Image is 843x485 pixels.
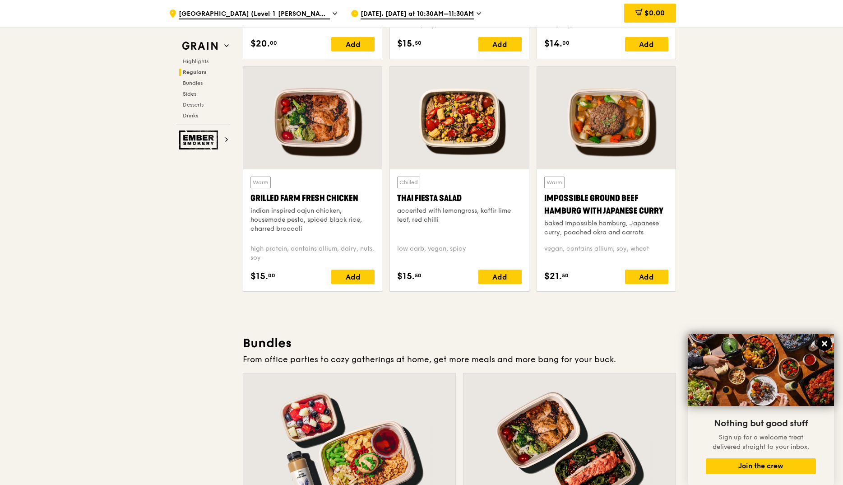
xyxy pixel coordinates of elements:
[250,270,268,283] span: $15.
[544,177,565,188] div: Warm
[397,244,521,262] div: low carb, vegan, spicy
[397,177,420,188] div: Chilled
[243,353,676,366] div: From office parties to cozy gatherings at home, get more meals and more bang for your buck.
[713,434,809,451] span: Sign up for a welcome treat delivered straight to your inbox.
[183,69,207,75] span: Regulars
[544,270,562,283] span: $21.
[706,458,816,474] button: Join the crew
[183,80,203,86] span: Bundles
[179,131,221,149] img: Ember Smokery web logo
[625,270,668,284] div: Add
[250,206,375,233] div: indian inspired cajun chicken, housemade pesto, spiced black rice, charred broccoli
[179,38,221,54] img: Grain web logo
[562,272,569,279] span: 50
[625,37,668,51] div: Add
[397,37,415,51] span: $15.
[361,9,474,19] span: [DATE], [DATE] at 10:30AM–11:30AM
[397,270,415,283] span: $15.
[544,37,562,51] span: $14.
[331,270,375,284] div: Add
[183,102,204,108] span: Desserts
[562,39,570,47] span: 00
[817,336,832,351] button: Close
[250,37,270,51] span: $20.
[268,272,275,279] span: 00
[415,272,421,279] span: 50
[250,192,375,205] div: Grilled Farm Fresh Chicken
[183,112,198,119] span: Drinks
[397,206,521,224] div: accented with lemongrass, kaffir lime leaf, red chilli
[331,37,375,51] div: Add
[714,418,808,429] span: Nothing but good stuff
[415,39,421,47] span: 50
[688,334,834,406] img: DSC07876-Edit02-Large.jpeg
[544,192,668,217] div: Impossible Ground Beef Hamburg with Japanese Curry
[250,244,375,262] div: high protein, contains allium, dairy, nuts, soy
[544,219,668,237] div: baked Impossible hamburg, Japanese curry, poached okra and carrots
[250,177,271,188] div: Warm
[183,91,196,97] span: Sides
[270,39,277,47] span: 00
[544,244,668,262] div: vegan, contains allium, soy, wheat
[644,9,665,17] span: $0.00
[397,192,521,205] div: Thai Fiesta Salad
[478,270,522,284] div: Add
[183,58,208,65] span: Highlights
[478,37,522,51] div: Add
[243,335,676,351] h3: Bundles
[179,9,330,19] span: [GEOGRAPHIC_DATA] (Level 1 [PERSON_NAME] block drop-off point)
